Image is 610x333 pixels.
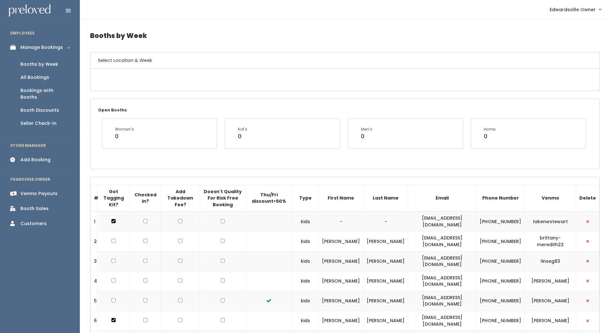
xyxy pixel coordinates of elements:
h4: Booths by Week [90,27,600,44]
td: [EMAIL_ADDRESS][DOMAIN_NAME] [408,271,477,291]
div: All Bookings [20,74,49,81]
td: [PHONE_NUMBER] [477,271,525,291]
td: [PHONE_NUMBER] [477,211,525,231]
td: [EMAIL_ADDRESS][DOMAIN_NAME] [408,251,477,271]
td: 4 [91,271,97,291]
td: [PERSON_NAME] [319,251,363,271]
th: Thu/Fri discount>50% [246,185,292,211]
td: kids [292,231,319,251]
td: [PERSON_NAME] [319,231,363,251]
th: Got Tagging Kit? [97,185,130,211]
td: 6 [91,311,97,331]
td: linseg83 [525,251,576,271]
div: Seller Check-in [20,120,57,127]
th: Email [408,185,477,211]
div: Kid's [238,126,247,132]
div: 0 [361,132,372,140]
div: 0 [238,132,247,140]
div: Customers [20,220,47,227]
td: [PERSON_NAME] [363,251,408,271]
td: [PHONE_NUMBER] [477,231,525,251]
th: Venmo [525,185,576,211]
div: Venmo Payouts [20,190,57,197]
td: kids [292,311,319,331]
td: [PERSON_NAME] [319,291,363,311]
td: 5 [91,291,97,311]
div: Booth Discounts [20,107,59,114]
th: # [91,185,97,211]
td: [EMAIL_ADDRESS][DOMAIN_NAME] [408,211,477,231]
div: Booths by Week [20,61,58,68]
a: Edwardsville Owner [543,3,607,16]
th: First Name [319,185,363,211]
div: Booth Sales [20,205,49,212]
div: Home [484,126,496,132]
span: Edwardsville Owner [550,6,596,13]
td: [PERSON_NAME] [525,311,576,331]
td: [PERSON_NAME] [363,271,408,291]
img: preloved logo [9,4,50,17]
td: [PERSON_NAME] [363,291,408,311]
td: lakenwstewart [525,211,576,231]
h6: Select Location & Week [90,52,599,69]
td: 2 [91,231,97,251]
th: Phone Number [477,185,525,211]
th: Delete [576,185,599,211]
div: Add Booking [20,156,50,163]
div: Manage Bookings [20,44,63,51]
td: 1 [91,211,97,231]
div: 0 [484,132,496,140]
td: [EMAIL_ADDRESS][DOMAIN_NAME] [408,311,477,331]
td: [PERSON_NAME] [319,311,363,331]
th: Checked in? [130,185,161,211]
th: Type [292,185,319,211]
td: [PERSON_NAME] [319,271,363,291]
td: kids [292,271,319,291]
td: [PHONE_NUMBER] [477,311,525,331]
td: [PERSON_NAME] [363,231,408,251]
th: Last Name [363,185,408,211]
td: - [363,211,408,231]
small: Open Booths [98,107,127,113]
div: Women's [115,126,134,132]
td: [EMAIL_ADDRESS][DOMAIN_NAME] [408,231,477,251]
td: - [319,211,363,231]
td: [PERSON_NAME] [525,291,576,311]
th: Add Takedown Fee? [161,185,200,211]
div: 0 [115,132,134,140]
td: kids [292,211,319,231]
th: Doesn't Quality For Risk Free Booking [200,185,246,211]
td: [EMAIL_ADDRESS][DOMAIN_NAME] [408,291,477,311]
div: Bookings with Booths [20,87,70,101]
td: [PERSON_NAME] [363,311,408,331]
td: kids [292,251,319,271]
td: [PERSON_NAME] [525,271,576,291]
td: [PHONE_NUMBER] [477,291,525,311]
td: [PHONE_NUMBER] [477,251,525,271]
td: 3 [91,251,97,271]
td: kids [292,291,319,311]
div: Men's [361,126,372,132]
td: brittany-meredith22 [525,231,576,251]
